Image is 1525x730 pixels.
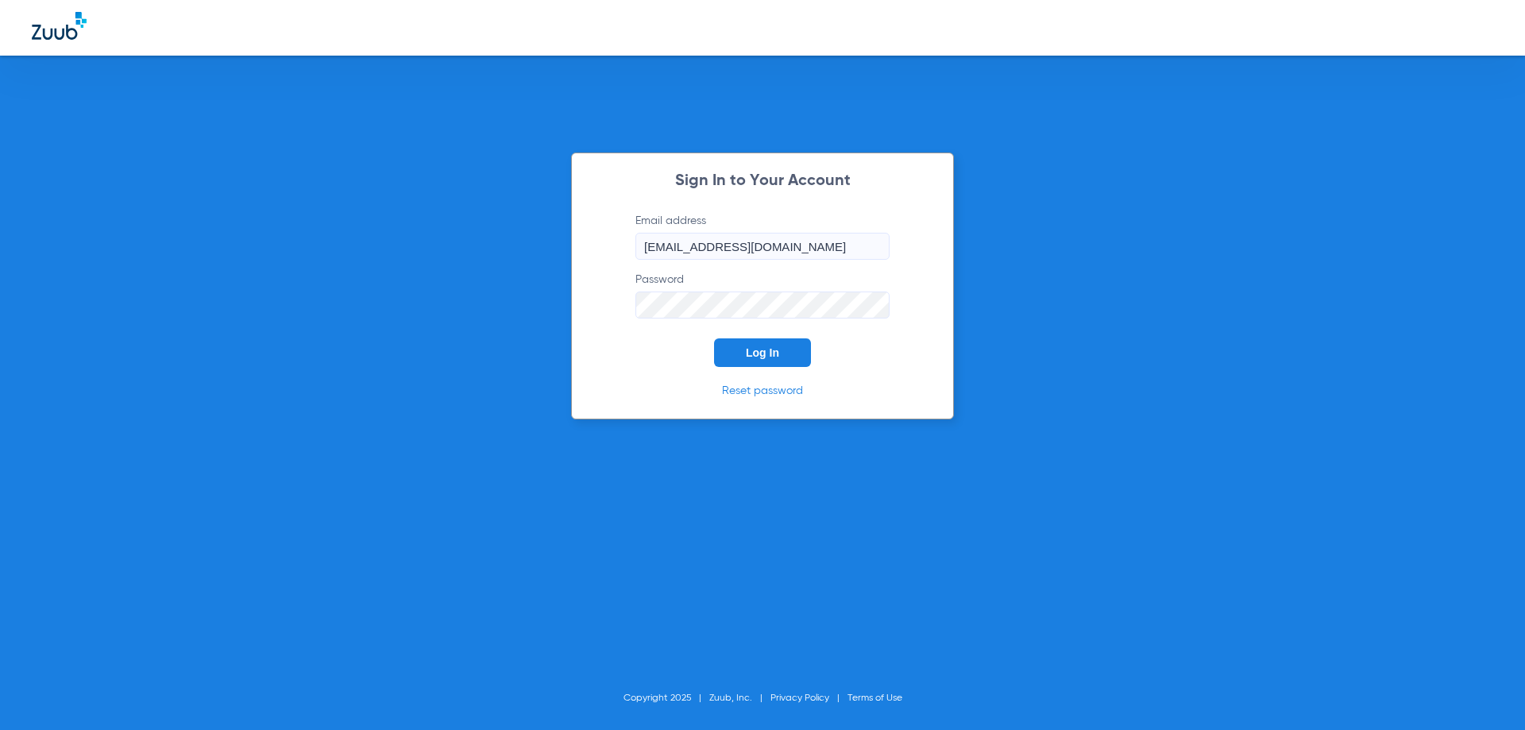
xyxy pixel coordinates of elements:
[722,385,803,396] a: Reset password
[714,338,811,367] button: Log In
[635,233,890,260] input: Email address
[32,12,87,40] img: Zuub Logo
[635,292,890,319] input: Password
[746,346,779,359] span: Log In
[624,690,709,706] li: Copyright 2025
[635,272,890,319] label: Password
[770,693,829,703] a: Privacy Policy
[709,690,770,706] li: Zuub, Inc.
[635,213,890,260] label: Email address
[847,693,902,703] a: Terms of Use
[612,173,913,189] h2: Sign In to Your Account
